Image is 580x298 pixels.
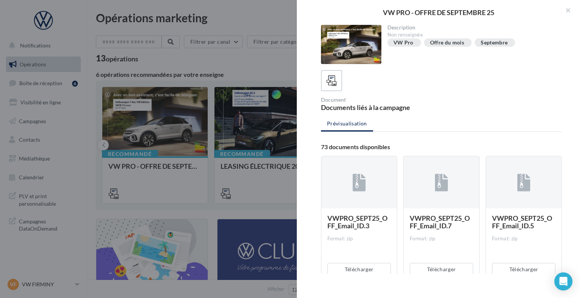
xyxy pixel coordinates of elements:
[321,144,562,150] div: 73 documents disponibles
[327,263,391,276] button: Télécharger
[410,214,470,230] span: VWPRO_SEPT25_OFF_Email_ID.7
[321,97,438,102] div: Document
[492,235,555,242] div: Format: zip
[309,9,568,16] div: VW PRO - OFFRE DE SEPTEMBRE 25
[492,214,552,230] span: VWPRO_SEPT25_OFF_Email_ID.5
[430,40,464,46] div: Offre du mois
[321,104,438,111] div: Documents liés à la campagne
[554,272,572,290] div: Open Intercom Messenger
[387,32,556,38] div: Non renseignée
[327,235,391,242] div: Format: zip
[410,263,473,276] button: Télécharger
[481,40,507,46] div: Septembre
[410,235,473,242] div: Format: zip
[387,25,556,30] div: Description
[492,263,555,276] button: Télécharger
[327,214,387,230] span: VWPRO_SEPT25_OFF_Email_ID.3
[393,40,413,46] div: VW Pro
